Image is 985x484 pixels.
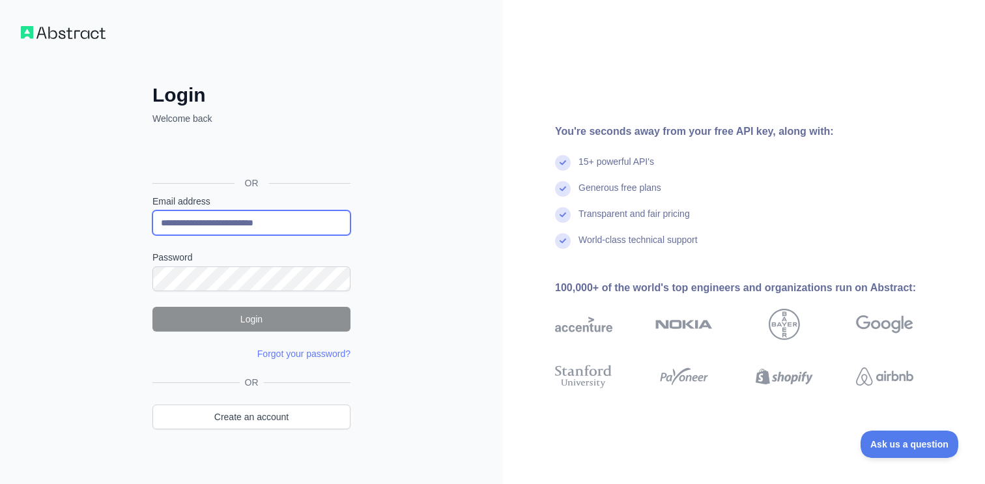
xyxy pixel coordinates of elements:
[240,376,264,389] span: OR
[152,83,350,107] h2: Login
[555,309,612,340] img: accenture
[152,251,350,264] label: Password
[257,349,350,359] a: Forgot your password?
[578,155,654,181] div: 15+ powerful API's
[769,309,800,340] img: bayer
[555,124,955,139] div: You're seconds away from your free API key, along with:
[655,362,713,391] img: payoneer
[856,309,913,340] img: google
[21,26,106,39] img: Workflow
[756,362,813,391] img: shopify
[555,207,571,223] img: check mark
[152,112,350,125] p: Welcome back
[555,280,955,296] div: 100,000+ of the world's top engineers and organizations run on Abstract:
[152,405,350,429] a: Create an account
[555,362,612,391] img: stanford university
[146,139,354,168] iframe: Sign in with Google Button
[555,181,571,197] img: check mark
[578,233,698,259] div: World-class technical support
[861,431,959,458] iframe: Toggle Customer Support
[578,207,690,233] div: Transparent and fair pricing
[152,307,350,332] button: Login
[235,177,269,190] span: OR
[578,181,661,207] div: Generous free plans
[152,195,350,208] label: Email address
[555,155,571,171] img: check mark
[655,309,713,340] img: nokia
[856,362,913,391] img: airbnb
[555,233,571,249] img: check mark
